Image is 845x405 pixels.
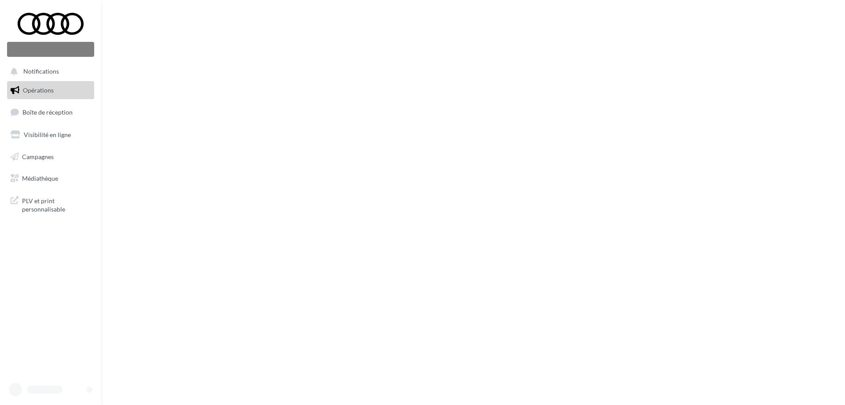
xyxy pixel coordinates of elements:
a: Boîte de réception [5,103,96,122]
a: Médiathèque [5,169,96,188]
a: Opérations [5,81,96,100]
a: Visibilité en ligne [5,126,96,144]
span: PLV et print personnalisable [22,195,91,214]
a: PLV et print personnalisable [5,191,96,217]
span: Opérations [23,86,54,94]
span: Médiathèque [22,175,58,182]
span: Notifications [23,68,59,75]
span: Boîte de réception [22,108,73,116]
div: Nouvelle campagne [7,42,94,57]
span: Visibilité en ligne [24,131,71,138]
a: Campagnes [5,148,96,166]
span: Campagnes [22,152,54,160]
